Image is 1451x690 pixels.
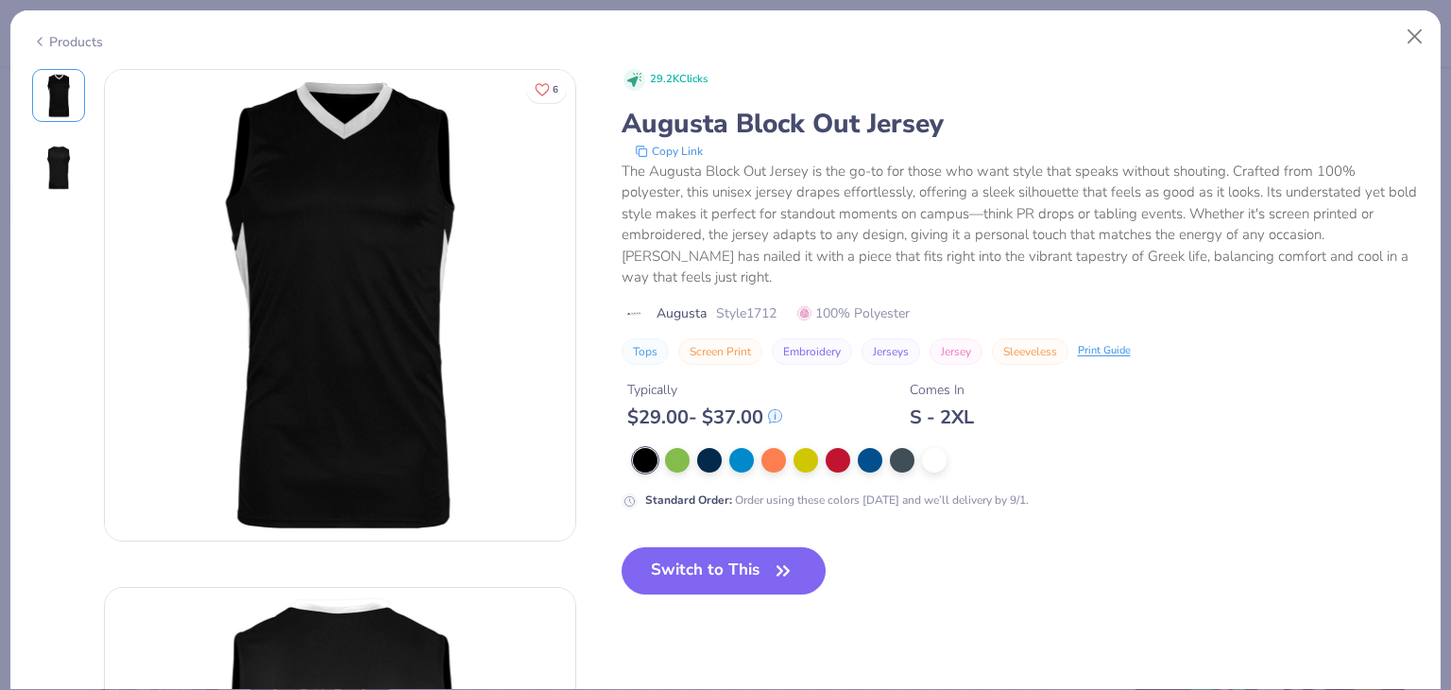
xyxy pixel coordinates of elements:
[930,338,982,365] button: Jersey
[526,76,567,103] button: Like
[772,338,852,365] button: Embroidery
[627,405,782,429] div: $ 29.00 - $ 37.00
[716,303,777,323] span: Style 1712
[553,85,558,95] span: 6
[650,72,708,88] span: 29.2K Clicks
[105,70,575,541] img: Front
[645,492,1029,509] div: Order using these colors [DATE] and we’ll delivery by 9/1.
[862,338,920,365] button: Jerseys
[36,145,81,190] img: Back
[657,303,707,323] span: Augusta
[622,161,1420,288] div: The Augusta Block Out Jersey is the go-to for those who want style that speaks without shouting. ...
[645,492,732,508] strong: Standard Order :
[678,338,762,365] button: Screen Print
[622,338,669,365] button: Tops
[1078,343,1131,359] div: Print Guide
[992,338,1068,365] button: Sleeveless
[627,380,782,400] div: Typically
[797,303,910,323] span: 100% Polyester
[910,405,974,429] div: S - 2XL
[36,73,81,118] img: Front
[32,32,103,52] div: Products
[622,306,647,321] img: brand logo
[622,547,827,595] button: Switch to This
[622,106,1420,142] div: Augusta Block Out Jersey
[1397,19,1433,55] button: Close
[910,380,974,400] div: Comes In
[629,142,708,161] button: copy to clipboard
